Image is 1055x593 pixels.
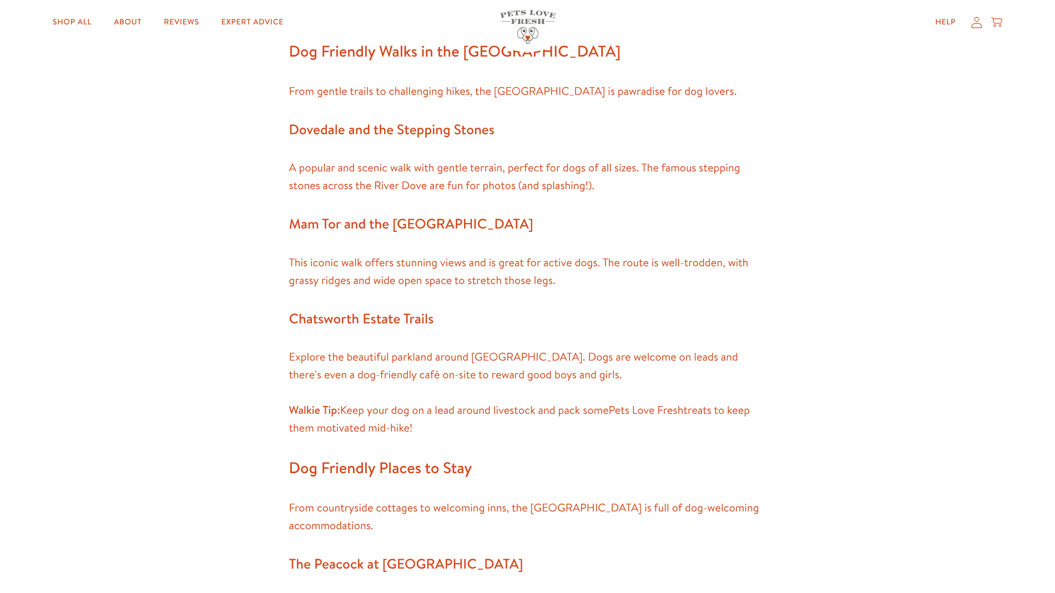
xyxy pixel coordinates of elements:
[289,120,494,139] span: Dovedale and the Stepping Stones
[105,11,150,33] a: About
[289,40,621,62] span: Dog Friendly Walks in the [GEOGRAPHIC_DATA]
[289,255,749,288] span: This iconic walk offers stunning views and is great for active dogs. The route is well-trodden, w...
[289,84,737,99] span: From gentle trails to challenging hikes, the [GEOGRAPHIC_DATA] is pawradise for dog lovers.
[289,500,759,533] span: From countryside cottages to welcoming inns, the [GEOGRAPHIC_DATA] is full of dog-welcoming accom...
[213,11,292,33] a: Expert Advice
[926,11,965,33] a: Help
[608,403,683,418] span: Pets Love Fresh
[340,403,609,418] span: Keep your dog on a lead around livestock and pack some
[289,214,533,234] span: Mam Tor and the [GEOGRAPHIC_DATA]
[155,11,208,33] a: Reviews
[289,403,340,418] strong: Walkie Tip:
[289,309,434,328] span: Chatsworth Estate Trails
[289,457,472,479] span: Dog Friendly Places to Stay
[289,160,740,193] span: A popular and scenic walk with gentle terrain, perfect for dogs of all sizes. The famous stepping...
[500,10,556,44] img: Pets Love Fresh
[44,11,100,33] a: Shop All
[289,349,738,382] span: Explore the beautiful parkland around [GEOGRAPHIC_DATA]. Dogs are welcome on leads and there's ev...
[289,554,523,574] span: The Peacock at [GEOGRAPHIC_DATA]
